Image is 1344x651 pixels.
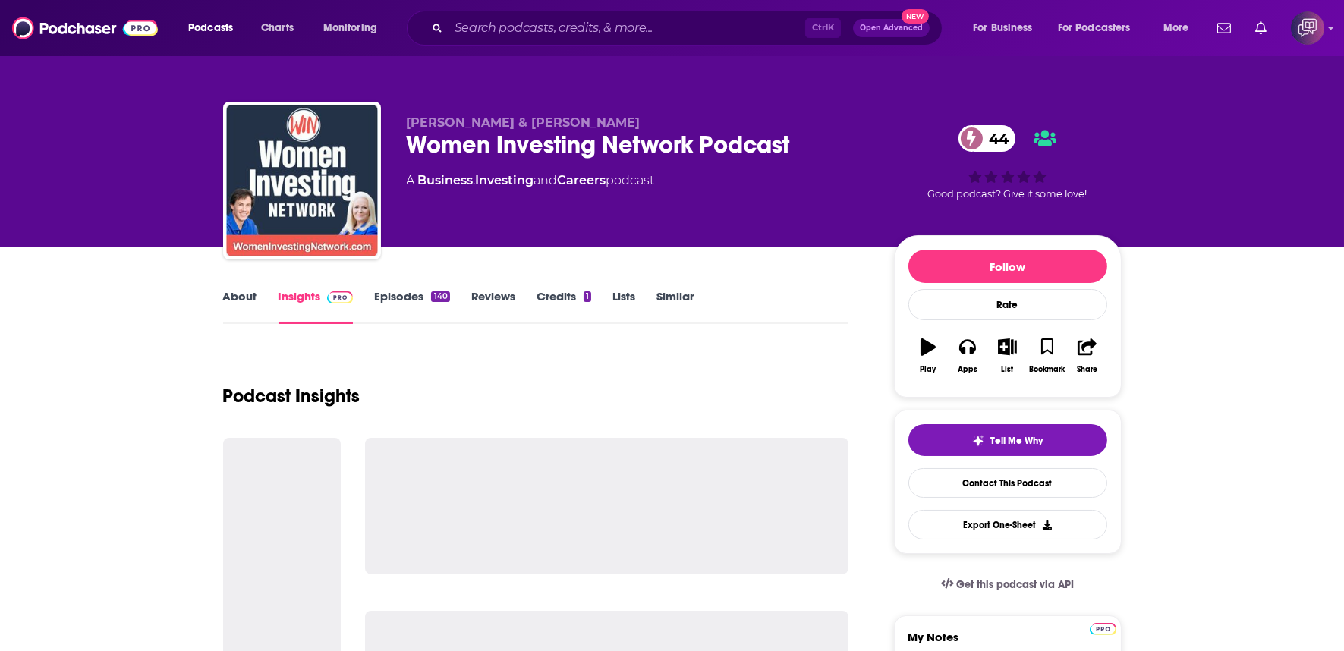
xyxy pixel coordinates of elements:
div: Share [1077,365,1097,374]
span: Logged in as corioliscompany [1291,11,1324,45]
div: Bookmark [1029,365,1065,374]
a: InsightsPodchaser Pro [279,289,354,324]
span: For Podcasters [1058,17,1131,39]
img: User Profile [1291,11,1324,45]
span: Good podcast? Give it some love! [928,188,1087,200]
div: 140 [431,291,449,302]
span: and [534,173,558,187]
span: Monitoring [323,17,377,39]
button: Share [1067,329,1106,383]
a: Reviews [471,289,515,324]
span: For Business [973,17,1033,39]
span: New [902,9,929,24]
a: Careers [558,173,606,187]
img: Podchaser - Follow, Share and Rate Podcasts [12,14,158,42]
button: open menu [1153,16,1208,40]
img: tell me why sparkle [972,435,984,447]
div: Play [920,365,936,374]
span: Get this podcast via API [956,578,1074,591]
img: Podchaser Pro [1090,623,1116,635]
span: , [474,173,476,187]
a: Episodes140 [374,289,449,324]
a: Similar [656,289,694,324]
button: Open AdvancedNew [853,19,930,37]
button: open menu [1048,16,1153,40]
span: Tell Me Why [990,435,1043,447]
input: Search podcasts, credits, & more... [449,16,805,40]
a: Credits1 [537,289,591,324]
button: Export One-Sheet [908,510,1107,539]
div: 44Good podcast? Give it some love! [894,115,1122,209]
span: Ctrl K [805,18,841,38]
img: Podchaser Pro [327,291,354,303]
button: open menu [962,16,1052,40]
div: Rate [908,289,1107,320]
a: Business [418,173,474,187]
a: Get this podcast via API [929,566,1087,603]
a: Lists [612,289,635,324]
a: Charts [251,16,303,40]
a: 44 [958,125,1016,152]
a: Show notifications dropdown [1249,15,1273,41]
button: Play [908,329,948,383]
span: Open Advanced [860,24,923,32]
a: Investing [476,173,534,187]
a: Pro website [1090,621,1116,635]
button: Bookmark [1028,329,1067,383]
div: Apps [958,365,977,374]
button: Show profile menu [1291,11,1324,45]
img: Women Investing Network Podcast [226,105,378,256]
button: open menu [178,16,253,40]
button: open menu [313,16,397,40]
span: 44 [974,125,1016,152]
span: More [1163,17,1189,39]
h1: Podcast Insights [223,385,360,407]
span: [PERSON_NAME] & [PERSON_NAME] [407,115,641,130]
span: Podcasts [188,17,233,39]
div: 1 [584,291,591,302]
a: About [223,289,257,324]
span: Charts [261,17,294,39]
button: tell me why sparkleTell Me Why [908,424,1107,456]
div: Search podcasts, credits, & more... [421,11,957,46]
a: Show notifications dropdown [1211,15,1237,41]
div: List [1002,365,1014,374]
button: Apps [948,329,987,383]
div: A podcast [407,171,655,190]
a: Contact This Podcast [908,468,1107,498]
button: List [987,329,1027,383]
button: Follow [908,250,1107,283]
